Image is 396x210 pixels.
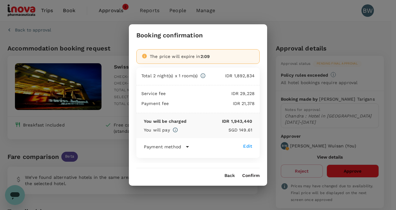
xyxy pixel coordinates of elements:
button: Back [224,173,235,178]
div: Edit [243,143,252,149]
p: Payment method [144,144,181,150]
p: You will be charged [144,118,186,124]
p: Service fee [141,90,166,97]
p: Payment fee [141,100,169,107]
p: IDR 1,892,834 [206,73,255,79]
p: IDR 21,378 [169,100,255,107]
p: IDR 29,228 [166,90,255,97]
button: Confirm [242,173,260,178]
div: The price will expire in [150,53,254,60]
p: SGD 149.61 [178,127,252,133]
p: IDR 1,943,440 [186,118,252,124]
span: 2:09 [200,54,210,59]
h3: Booking confirmation [136,32,203,39]
p: Total 2 night(s) x 1 room(s) [141,73,198,79]
p: You will pay [144,127,170,133]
